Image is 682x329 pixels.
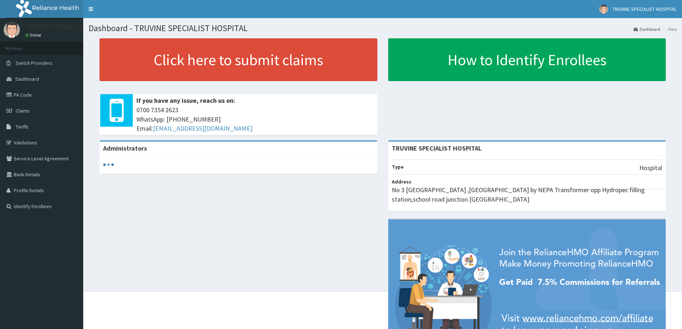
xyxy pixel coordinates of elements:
span: 0700 7354 2623 WhatsApp: [PHONE_NUMBER] Email: [136,105,374,133]
h1: Dashboard - TRUVINE SPECIALIST HOSPITAL [89,24,677,33]
b: Administrators [103,144,147,152]
a: Click here to submit claims [99,38,377,81]
span: Switch Providers [16,60,52,66]
img: User Image [599,5,608,14]
a: Dashboard [634,26,660,32]
p: No 3 [GEOGRAPHIC_DATA] ,[GEOGRAPHIC_DATA] by NEPA Transformer opp Hydropec filling station,school... [392,185,662,204]
a: How to Identify Enrollees [388,38,666,81]
b: Address [392,178,411,185]
a: Online [25,33,43,38]
img: User Image [4,22,20,38]
p: Hospital [639,163,662,173]
span: Claims [16,107,30,114]
p: TRUVINE SPECIALIST HOSPITAL [25,24,113,30]
strong: TRUVINE SPECIALIST HOSPITAL [392,144,482,152]
b: Type [392,164,404,170]
li: Here [661,26,677,32]
span: Tariffs [16,123,29,130]
span: Dashboard [16,76,39,82]
a: [EMAIL_ADDRESS][DOMAIN_NAME] [153,124,253,132]
b: If you have any issue, reach us on: [136,96,235,105]
span: TRUVINE SPECIALIST HOSPITAL [613,6,677,12]
svg: audio-loading [103,159,114,170]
